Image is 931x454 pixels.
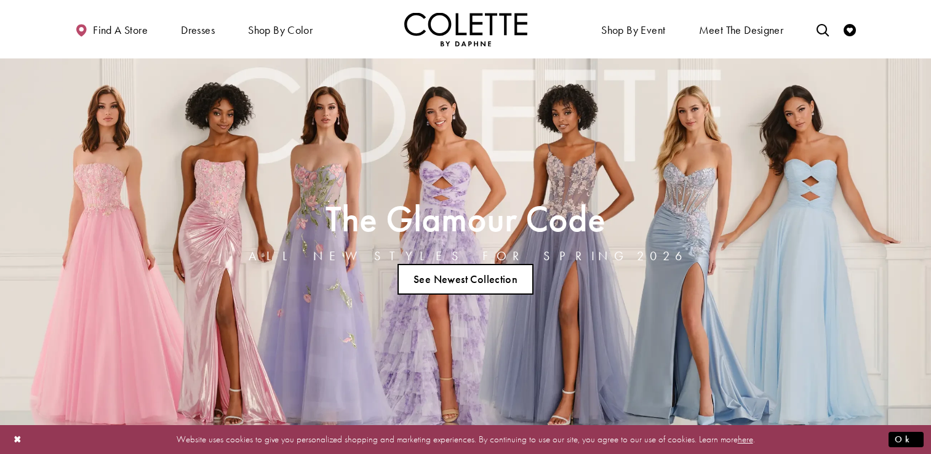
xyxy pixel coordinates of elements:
[93,24,148,36] span: Find a store
[696,12,787,46] a: Meet the designer
[601,24,665,36] span: Shop By Event
[181,24,215,36] span: Dresses
[248,24,313,36] span: Shop by color
[249,202,683,236] h2: The Glamour Code
[245,259,687,300] ul: Slider Links
[404,12,527,46] a: Visit Home Page
[7,429,28,450] button: Close Dialog
[889,432,924,447] button: Submit Dialog
[89,431,842,448] p: Website uses cookies to give you personalized shopping and marketing experiences. By continuing t...
[178,12,218,46] span: Dresses
[841,12,859,46] a: Check Wishlist
[72,12,151,46] a: Find a store
[699,24,784,36] span: Meet the designer
[245,12,316,46] span: Shop by color
[738,433,753,445] a: here
[398,264,534,295] a: See Newest Collection The Glamour Code ALL NEW STYLES FOR SPRING 2026
[598,12,668,46] span: Shop By Event
[404,12,527,46] img: Colette by Daphne
[249,249,683,263] h4: ALL NEW STYLES FOR SPRING 2026
[813,12,832,46] a: Toggle search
